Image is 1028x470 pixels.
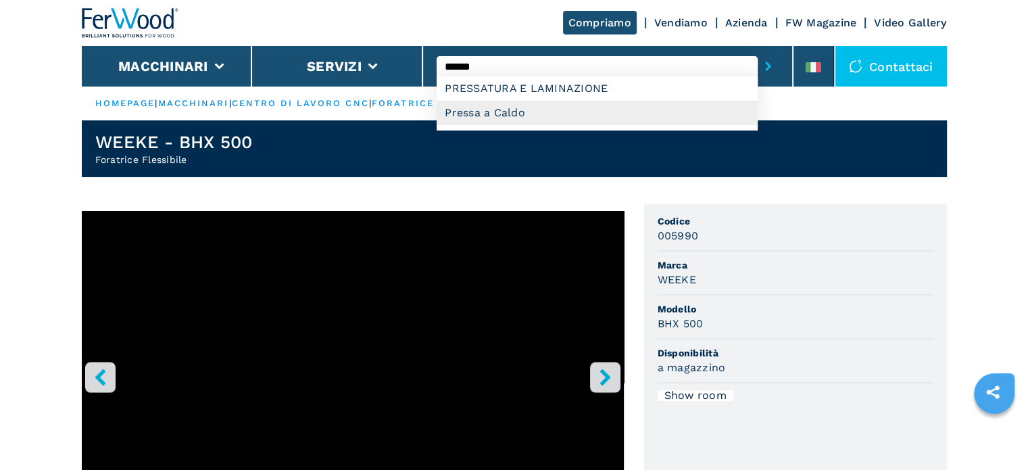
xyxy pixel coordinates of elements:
h1: WEEKE - BHX 500 [95,131,253,153]
div: PRESSATURA E LAMINAZIONE [437,76,758,101]
a: Video Gallery [874,16,946,29]
span: Codice [658,214,933,228]
div: Pressa a Caldo [437,101,758,125]
button: left-button [85,362,116,392]
h3: WEEKE [658,272,696,287]
span: | [229,98,232,108]
span: | [155,98,157,108]
a: centro di lavoro cnc [232,98,369,108]
button: submit-button [758,51,779,82]
span: Marca [658,258,933,272]
span: | [369,98,372,108]
span: Modello [658,302,933,316]
button: Macchinari [118,58,208,74]
a: Azienda [725,16,768,29]
span: Disponibilità [658,346,933,360]
h3: 005990 [658,228,699,243]
img: Ferwood [82,8,179,38]
a: macchinari [158,98,229,108]
div: Show room [658,390,733,401]
button: right-button [590,362,620,392]
a: FW Magazine [785,16,857,29]
iframe: Chat [971,409,1018,460]
img: Contattaci [849,60,862,73]
a: Compriamo [563,11,637,34]
a: HOMEPAGE [95,98,155,108]
button: Servizi [307,58,362,74]
a: sharethis [976,375,1010,409]
a: foratrice flessibile [372,98,501,108]
div: Contattaci [835,46,947,87]
a: Vendiamo [654,16,708,29]
h3: BHX 500 [658,316,704,331]
h3: a magazzino [658,360,726,375]
h2: Foratrice Flessibile [95,153,253,166]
